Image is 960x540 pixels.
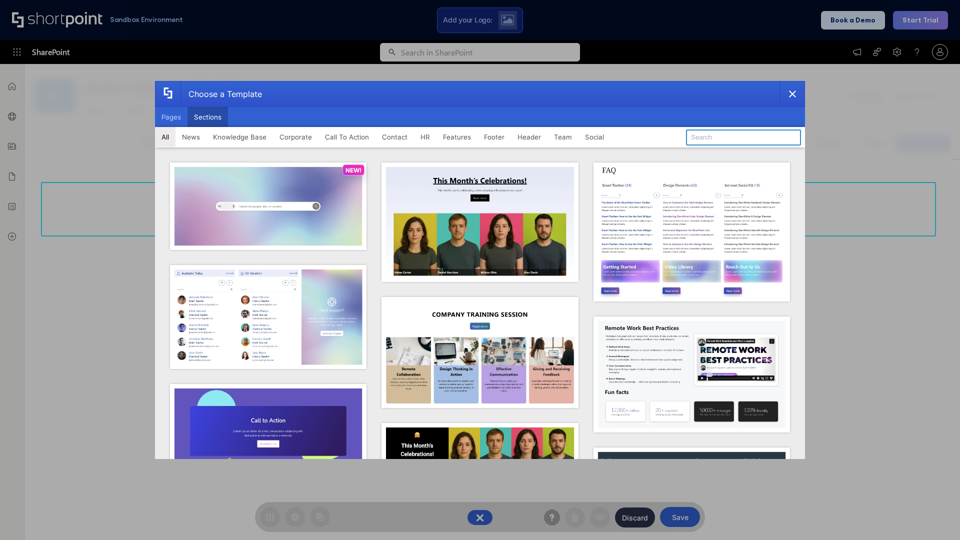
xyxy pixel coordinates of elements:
[180,81,262,106] div: Choose a Template
[375,127,414,147] button: Contact
[155,127,175,147] button: All
[547,127,578,147] button: Team
[187,107,228,127] button: Sections
[578,127,610,147] button: Social
[206,127,273,147] button: Knowledge Base
[511,127,547,147] button: Header
[273,127,318,147] button: Corporate
[436,127,477,147] button: Features
[910,492,960,540] iframe: Chat Widget
[477,127,511,147] button: Footer
[345,166,361,174] p: NEW!
[155,107,187,127] button: Pages
[414,127,436,147] button: HR
[175,127,206,147] button: News
[155,81,805,459] div: template selector
[318,127,375,147] button: Call To Action
[686,129,801,145] input: Search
